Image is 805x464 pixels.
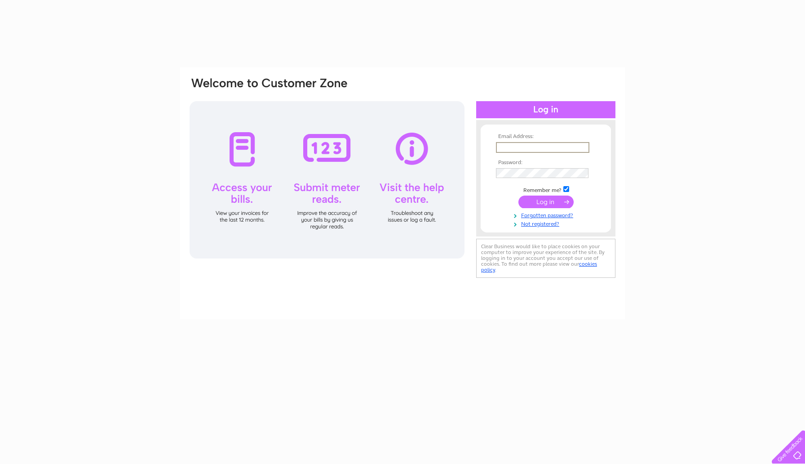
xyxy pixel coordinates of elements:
th: Email Address: [494,134,598,140]
th: Password: [494,160,598,166]
td: Remember me? [494,185,598,194]
a: cookies policy [481,261,597,273]
div: Clear Business would like to place cookies on your computer to improve your experience of the sit... [476,239,615,278]
input: Submit [518,196,574,208]
a: Forgotten password? [496,210,598,219]
a: Not registered? [496,219,598,228]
